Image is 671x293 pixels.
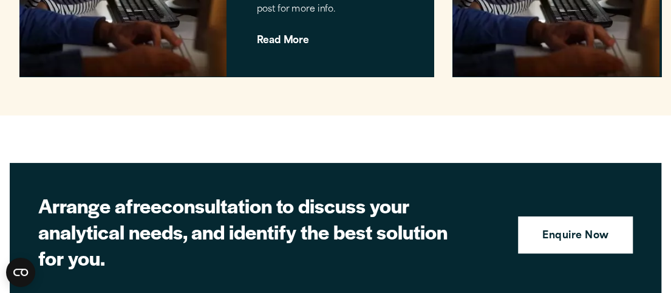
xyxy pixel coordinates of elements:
[126,191,162,219] strong: free
[38,192,463,271] h2: Arrange a consultation to discuss your analytical needs, and identify the best solution for you.
[6,258,35,287] button: Open CMP widget
[542,229,608,244] strong: Enquire Now
[518,216,633,254] a: Enquire Now
[256,27,403,46] span: Read More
